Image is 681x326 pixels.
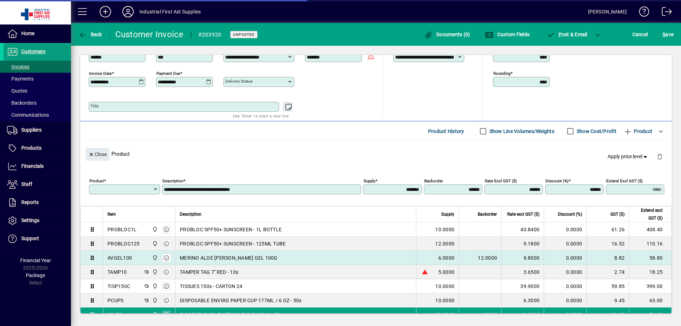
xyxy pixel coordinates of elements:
mat-hint: Use 'Enter' to start a new line [233,112,289,120]
button: Product History [425,125,467,138]
span: Unposted [233,32,255,37]
td: 9.45 [586,293,629,308]
span: S [663,32,665,37]
span: Discount (%) [558,210,582,218]
div: AVGEL100 [107,254,132,261]
div: 9.8000 [506,254,539,261]
a: Staff [4,176,71,193]
div: #203920 [198,29,222,40]
a: Products [4,139,71,157]
button: Apply price level [605,150,652,163]
span: Close [88,149,107,160]
div: TISP150C [107,283,130,290]
span: TISSUES 150s - CARTON 24 [180,283,242,290]
span: PROBLOC SPF50+ SUNSCREEN - 125ML TUBE [180,240,286,247]
label: Show Line Volumes/Weights [488,128,554,135]
span: Product History [428,126,464,137]
td: 408.40 [629,222,671,237]
div: 9.1800 [506,240,539,247]
mat-label: Extend excl GST ($) [606,178,643,183]
a: Reports [4,194,71,211]
td: 0.0000 [544,293,586,308]
button: Documents (0) [422,28,472,41]
span: Payments [7,76,34,82]
span: BIODEGRADABLE MEDICINE CUP 30ML - 50s [180,311,282,318]
span: Backorder [478,210,497,218]
td: 59.85 [586,279,629,293]
span: P [559,32,562,37]
app-page-header-button: Delete [651,153,668,160]
div: 39.9000 [506,283,539,290]
td: 16.52 [586,237,629,251]
button: Post & Email [543,28,591,41]
a: Financials [4,158,71,175]
button: Close [85,148,110,161]
span: DISPOSABLE ENVIRO PAPER CUP 177ML / 6 OZ - 50s [180,297,302,304]
span: ave [663,29,674,40]
td: 0.0000 [544,308,586,322]
td: 0.0000 [544,265,586,279]
span: Supply [441,210,454,218]
span: 20.0000 [435,311,454,318]
mat-label: Invoice date [89,71,112,76]
td: 2.74 [586,265,629,279]
div: Industrial First Aid Supplies [139,6,201,17]
span: MERINO ALOE [PERSON_NAME] GEL 100G [180,254,278,261]
div: PROBLOC1L [107,226,137,233]
span: ost & Email [546,32,587,37]
span: INDUSTRIAL FIRST AID SUPPLIES LTD [150,254,159,262]
span: Description [180,210,201,218]
span: INDUSTRIAL FIRST AID SUPPLIES LTD [150,297,159,304]
a: Communications [4,109,71,121]
div: 3.8000 [506,311,539,318]
a: Quotes [4,85,71,97]
span: Customers [21,49,45,54]
span: 10.0000 [435,283,454,290]
span: Quotes [7,88,27,94]
td: 18.25 [629,265,671,279]
div: [PERSON_NAME] [588,6,627,17]
span: 4.0000 [481,311,497,318]
a: Backorders [4,97,71,109]
span: Support [21,236,39,241]
span: INDUSTRIAL FIRST AID SUPPLIES LTD [150,226,159,233]
button: Cancel [631,28,650,41]
span: Staff [21,181,32,187]
span: 12.0000 [435,240,454,247]
button: Custom Fields [483,28,531,41]
mat-label: Backorder [424,178,443,183]
span: Invoices [7,64,29,70]
td: 0.0000 [544,237,586,251]
td: 110.16 [629,237,671,251]
mat-label: Product [89,178,104,183]
td: 0.0000 [544,251,586,265]
div: PCUPS [107,297,123,304]
div: TAMP10 [107,269,127,276]
span: Custom Fields [485,32,530,37]
span: Back [78,32,102,37]
mat-label: Payment due [156,71,180,76]
td: 63.00 [629,293,671,308]
td: 8.82 [586,251,629,265]
mat-label: Supply [364,178,375,183]
div: 6.3000 [506,297,539,304]
a: Suppliers [4,121,71,139]
span: Settings [21,217,39,223]
div: 40.8400 [506,226,539,233]
span: Package [26,272,45,278]
span: INDUSTRIAL FIRST AID SUPPLIES LTD [150,311,159,319]
button: Save [661,28,675,41]
span: 6.0000 [438,254,455,261]
span: 10.0000 [435,297,454,304]
td: 76.00 [629,308,671,322]
td: 58.80 [629,251,671,265]
span: INDUSTRIAL FIRST AID SUPPLIES LTD [150,240,159,248]
span: Extend excl GST ($) [633,206,663,222]
span: Product [624,126,652,137]
button: Add [94,5,117,18]
td: 11.40 [586,308,629,322]
span: Cancel [632,29,648,40]
span: Item [107,210,116,218]
span: Documents (0) [424,32,470,37]
a: Home [4,25,71,43]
